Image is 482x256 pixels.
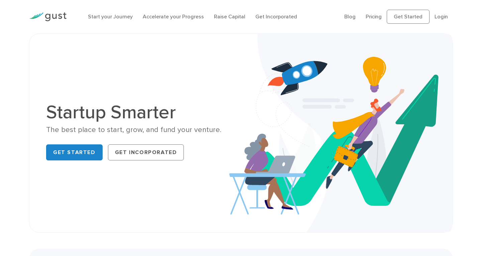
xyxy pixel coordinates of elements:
a: Accelerate your Progress [143,13,204,20]
a: Start your Journey [88,13,133,20]
a: Get Incorporated [255,13,297,20]
a: Get Incorporated [108,144,184,160]
h1: Startup Smarter [46,103,236,122]
a: Get Started [387,10,430,24]
img: Startup Smarter Hero [229,34,453,232]
a: Get Started [46,144,103,160]
a: Login [435,13,448,20]
img: Gust Logo [29,12,67,21]
a: Pricing [366,13,382,20]
a: Raise Capital [214,13,245,20]
div: The best place to start, grow, and fund your venture. [46,125,236,135]
a: Blog [344,13,356,20]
